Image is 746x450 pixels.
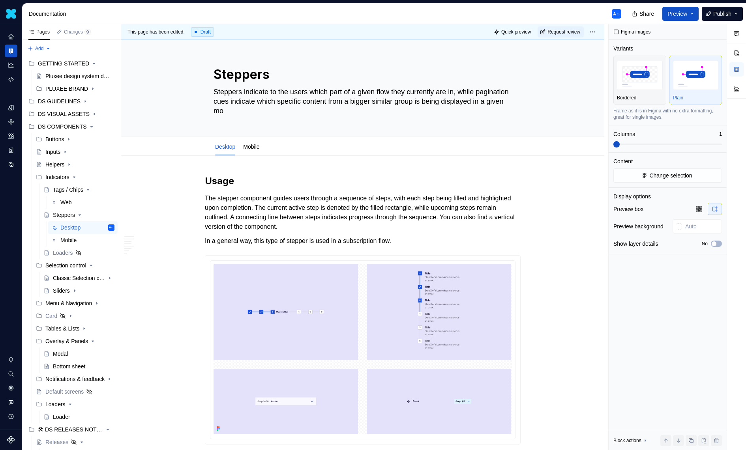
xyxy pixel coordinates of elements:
[5,382,17,394] div: Settings
[45,299,92,307] div: Menu & Navigation
[48,221,118,234] a: DesktopA☺
[60,198,72,206] div: Web
[215,144,235,150] a: Desktop
[662,7,699,21] button: Preview
[25,57,118,70] div: GETTING STARTED
[45,85,88,93] div: PLUXEE BRAND
[45,312,57,320] div: Card
[617,95,636,101] p: Bordered
[33,310,118,322] div: Card
[205,194,521,232] p: The stepper component guides users through a sequence of steps, with each step being filled and h...
[33,259,118,272] div: Selection control
[613,130,635,138] div: Columns
[33,385,118,398] a: Default screens
[40,284,118,297] a: Sliders
[25,43,53,54] button: Add
[45,388,84,396] div: Default screens
[613,45,633,52] div: Variants
[5,353,17,366] div: Notifications
[53,362,86,370] div: Bottom sheet
[33,436,118,448] a: Releases
[25,108,118,120] div: DS VISUAL ASSETS
[35,45,43,52] span: Add
[5,158,17,171] a: Data sources
[702,7,743,21] button: Publish
[547,29,580,35] span: Request review
[613,222,664,230] div: Preview background
[243,144,259,150] a: Mobile
[5,30,17,43] a: Home
[45,161,64,168] div: Helpers
[613,157,633,165] div: Content
[33,146,118,158] a: Inputs
[33,335,118,347] div: Overlay & Panels
[7,436,15,444] svg: Supernova Logo
[60,224,81,232] div: Desktop
[673,95,684,101] p: Plain
[45,325,79,332] div: Tables & Lists
[5,116,17,128] a: Components
[53,287,70,295] div: Sliders
[53,249,73,257] div: Loaders
[60,236,77,244] div: Mobile
[667,10,687,18] span: Preview
[205,175,521,187] h2: Usage
[501,29,531,35] span: Quick preview
[25,95,118,108] div: DS GUIDELINES
[127,29,185,35] span: This page has been edited.
[613,168,722,183] button: Change selection
[33,297,118,310] div: Menu & Navigation
[45,375,105,383] div: Notifications & feedback
[613,435,649,446] div: Block actions
[491,26,534,37] button: Quick preview
[45,438,68,446] div: Releases
[53,211,75,219] div: Steppers
[48,234,118,246] a: Mobile
[613,192,651,200] div: Display options
[45,148,60,156] div: Inputs
[5,396,17,409] div: Contact support
[45,337,88,345] div: Overlay & Panels
[719,131,722,137] p: 1
[538,26,584,37] button: Request review
[40,209,118,221] a: Steppers
[5,73,17,86] a: Code automation
[613,108,722,120] div: Frame as it is in Figma with no extra formatting, great for single images.
[5,144,17,157] a: Storybook stories
[25,423,118,436] div: 🛠 DS RELEASES NOTES
[45,400,66,408] div: Loaders
[212,138,238,155] div: Desktop
[613,437,641,444] div: Block actions
[5,59,17,71] a: Analytics
[6,9,16,19] img: 8442b5b3-d95e-456d-8131-d61e917d6403.png
[25,120,118,133] div: DS COMPONENTS
[40,360,118,373] a: Bottom sheet
[53,186,83,194] div: Tags / Chips
[5,368,17,380] button: Search ⌘K
[617,61,663,90] img: placeholder
[53,413,70,421] div: Loader
[33,171,118,183] div: Indicators
[40,183,118,196] a: Tags / Chips
[613,56,666,105] button: placeholderBordered
[45,173,69,181] div: Indicators
[45,72,111,80] div: Pluxee design system documentation
[5,130,17,142] a: Assets
[64,29,91,35] div: Changes
[45,261,86,269] div: Selection control
[38,110,90,118] div: DS VISUAL ASSETS
[5,45,17,57] div: Documentation
[38,97,81,105] div: DS GUIDELINES
[48,196,118,209] a: Web
[38,60,89,67] div: GETTING STARTED
[212,65,510,84] textarea: Steppers
[713,10,731,18] span: Publish
[29,10,118,18] div: Documentation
